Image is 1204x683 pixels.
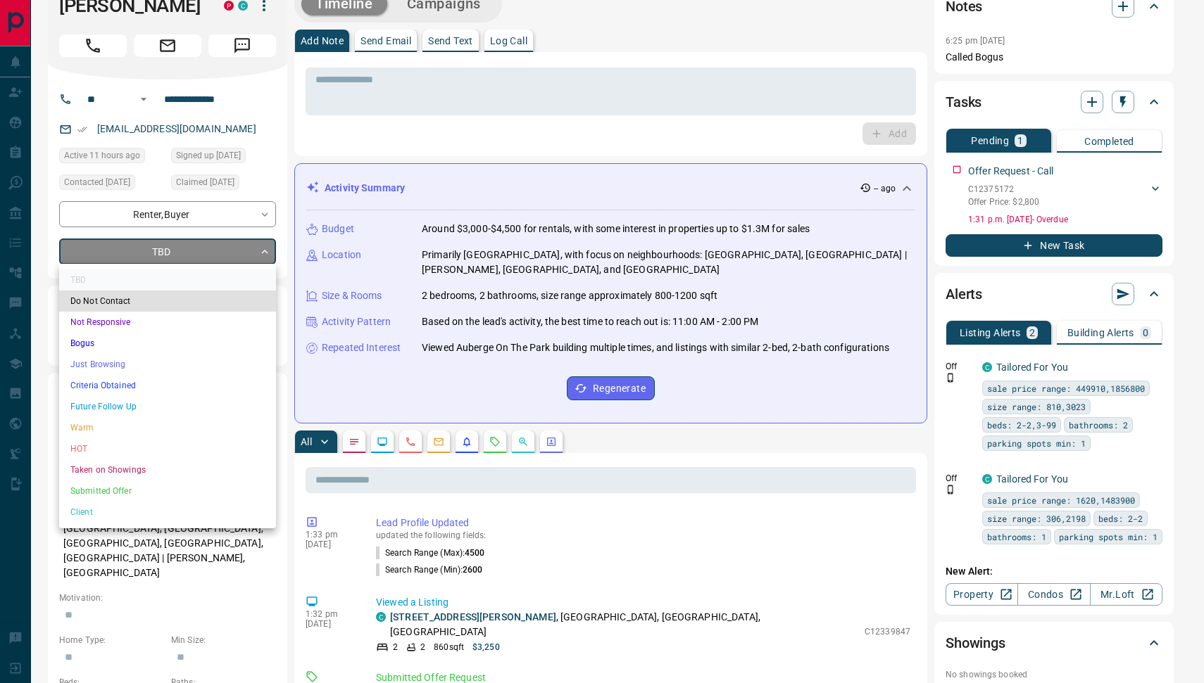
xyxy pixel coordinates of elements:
[59,291,276,312] li: Do Not Contact
[59,459,276,480] li: Taken on Showings
[59,438,276,459] li: HOT
[59,417,276,438] li: Warm
[59,375,276,396] li: Criteria Obtained
[59,333,276,354] li: Bogus
[59,312,276,333] li: Not Responsive
[59,480,276,502] li: Submitted Offer
[59,502,276,523] li: Client
[59,354,276,375] li: Just Browsing
[59,396,276,417] li: Future Follow Up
